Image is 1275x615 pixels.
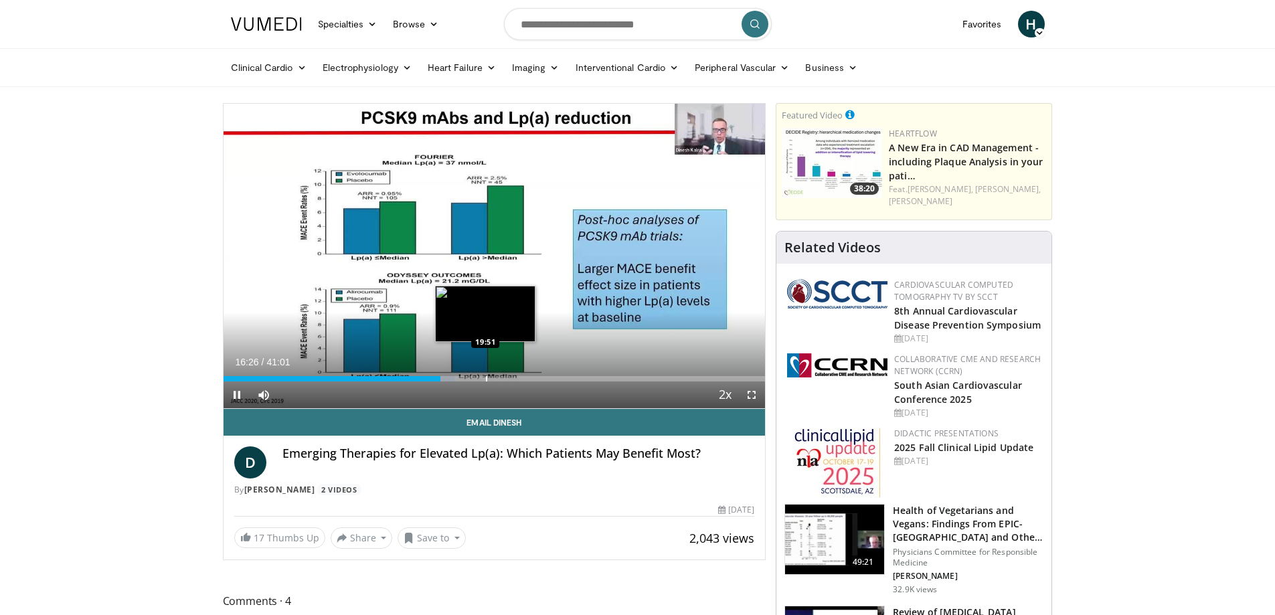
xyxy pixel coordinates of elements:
[331,527,393,549] button: Share
[893,547,1043,568] p: Physicians Committee for Responsible Medicine
[894,428,1041,440] div: Didactic Presentations
[234,527,325,548] a: 17 Thumbs Up
[787,353,887,377] img: a04ee3ba-8487-4636-b0fb-5e8d268f3737.png.150x105_q85_autocrop_double_scale_upscale_version-0.2.png
[244,484,315,495] a: [PERSON_NAME]
[894,279,1013,302] a: Cardiovascular Computed Tomography TV by SCCT
[224,409,766,436] a: Email Dinesh
[889,183,1046,207] div: Feat.
[224,376,766,381] div: Progress Bar
[236,357,259,367] span: 16:26
[1018,11,1045,37] a: H
[850,183,879,195] span: 38:20
[689,530,754,546] span: 2,043 views
[847,555,879,569] span: 49:21
[398,527,466,549] button: Save to
[234,484,755,496] div: By
[385,11,446,37] a: Browse
[711,381,738,408] button: Playback Rate
[784,240,881,256] h4: Related Videos
[889,195,952,207] a: [PERSON_NAME]
[797,54,865,81] a: Business
[894,455,1041,467] div: [DATE]
[782,128,882,198] img: 738d0e2d-290f-4d89-8861-908fb8b721dc.150x105_q85_crop-smart_upscale.jpg
[893,504,1043,544] h3: Health of Vegetarians and Vegans: Findings From EPIC-[GEOGRAPHIC_DATA] and Othe…
[504,54,568,81] a: Imaging
[317,484,361,495] a: 2 Videos
[262,357,264,367] span: /
[787,279,887,309] img: 51a70120-4f25-49cc-93a4-67582377e75f.png.150x105_q85_autocrop_double_scale_upscale_version-0.2.png
[894,304,1041,331] a: 8th Annual Cardiovascular Disease Prevention Symposium
[794,428,881,498] img: d65bce67-f81a-47c5-b47d-7b8806b59ca8.jpg.150x105_q85_autocrop_double_scale_upscale_version-0.2.jpg
[782,109,843,121] small: Featured Video
[718,504,754,516] div: [DATE]
[782,128,882,198] a: 38:20
[224,381,250,408] button: Pause
[310,11,386,37] a: Specialties
[889,141,1043,182] a: A New Era in CAD Management - including Plaque Analysis in your pati…
[568,54,687,81] a: Interventional Cardio
[282,446,755,461] h4: Emerging Therapies for Elevated Lp(a): Which Patients May Benefit Most?
[435,286,535,342] img: image.jpeg
[738,381,765,408] button: Fullscreen
[420,54,504,81] a: Heart Failure
[889,128,937,139] a: Heartflow
[504,8,772,40] input: Search topics, interventions
[254,531,264,544] span: 17
[315,54,420,81] a: Electrophysiology
[975,183,1041,195] a: [PERSON_NAME],
[266,357,290,367] span: 41:01
[784,504,1043,595] a: 49:21 Health of Vegetarians and Vegans: Findings From EPIC-[GEOGRAPHIC_DATA] and Othe… Physicians...
[908,183,973,195] a: [PERSON_NAME],
[894,441,1033,454] a: 2025 Fall Clinical Lipid Update
[894,353,1041,377] a: Collaborative CME and Research Network (CCRN)
[687,54,797,81] a: Peripheral Vascular
[223,592,766,610] span: Comments 4
[224,104,766,409] video-js: Video Player
[894,333,1041,345] div: [DATE]
[894,379,1022,406] a: South Asian Cardiovascular Conference 2025
[785,505,884,574] img: 606f2b51-b844-428b-aa21-8c0c72d5a896.150x105_q85_crop-smart_upscale.jpg
[893,584,937,595] p: 32.9K views
[893,571,1043,582] p: [PERSON_NAME]
[231,17,302,31] img: VuMedi Logo
[223,54,315,81] a: Clinical Cardio
[894,407,1041,419] div: [DATE]
[954,11,1010,37] a: Favorites
[234,446,266,478] a: D
[250,381,277,408] button: Mute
